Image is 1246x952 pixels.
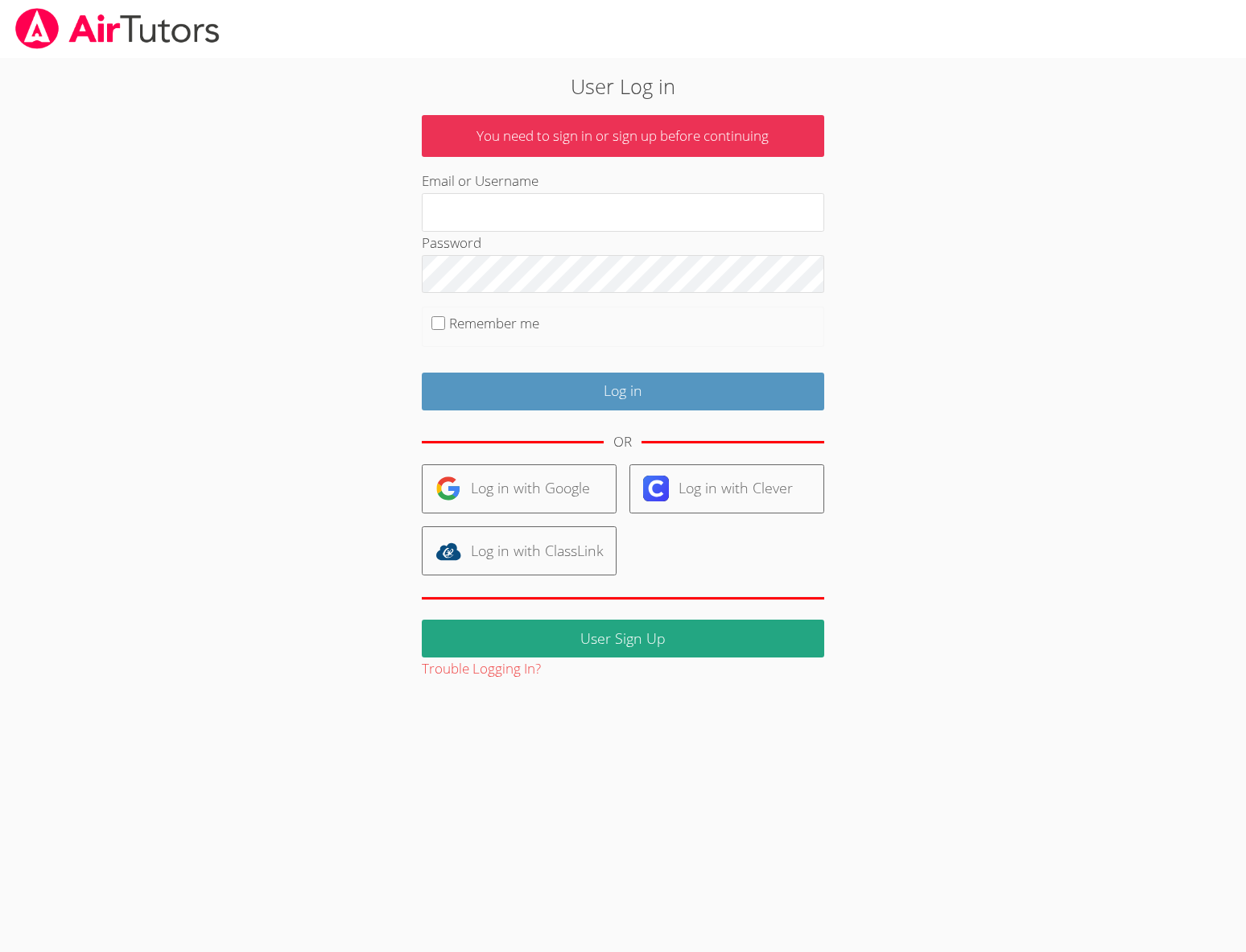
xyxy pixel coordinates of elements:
[422,115,824,158] p: You need to sign in or sign up before continuing
[435,476,461,501] img: google-logo-50288ca7cdecda66e5e0955fdab243c47b7ad437acaf1139b6f446037453330a.svg
[422,171,538,190] label: Email or Username
[422,620,824,657] a: User Sign Up
[422,657,541,681] button: Trouble Logging In?
[613,431,632,454] div: OR
[643,476,669,501] img: clever-logo-6eab21bc6e7a338710f1a6ff85c0baf02591cd810cc4098c63d3a4b26e2feb20.svg
[422,526,617,575] a: Log in with ClassLink
[449,314,539,332] label: Remember me
[435,538,461,564] img: classlink-logo-d6bb404cc1216ec64c9a2012d9dc4662098be43eaf13dc465df04b49fa7ab582.svg
[629,464,824,513] a: Log in with Clever
[287,71,959,101] h2: User Log in
[14,8,221,49] img: airtutors_banner-c4298cdbf04f3fff15de1276eac7730deb9818008684d7c2e4769d2f7ddbe033.png
[422,233,481,252] label: Password
[422,373,824,410] input: Log in
[422,464,617,513] a: Log in with Google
